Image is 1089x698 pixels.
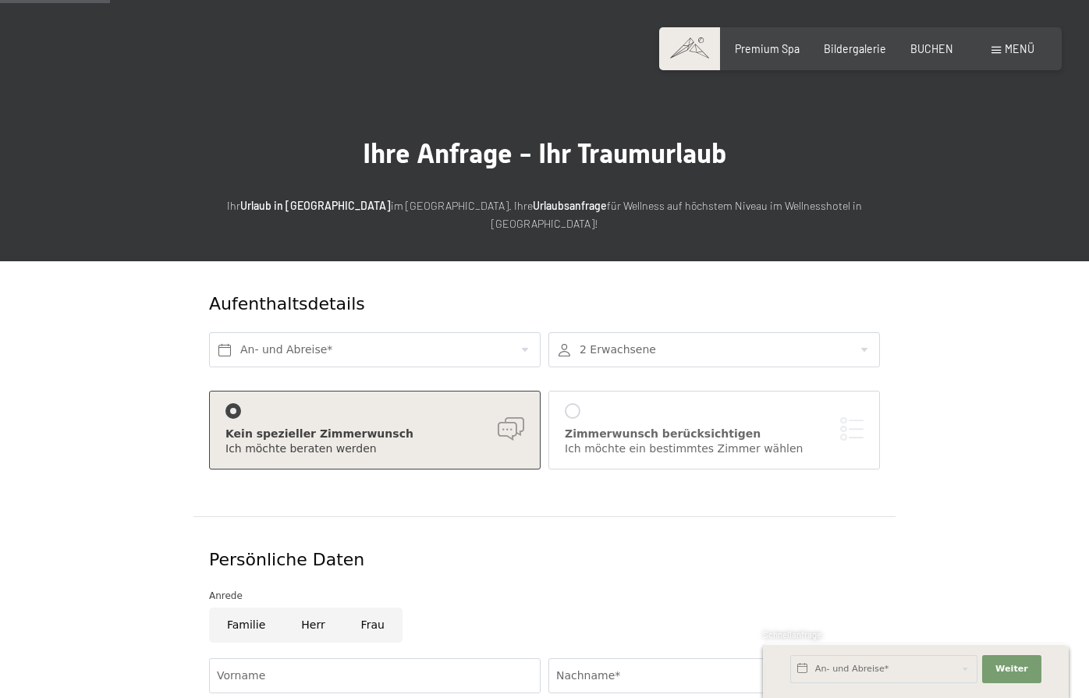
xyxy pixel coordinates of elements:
div: Persönliche Daten [209,548,880,572]
span: Schnellanfrage [763,629,821,640]
div: Ich möchte beraten werden [225,441,524,457]
div: Zimmerwunsch berücksichtigen [565,427,864,442]
p: Ihr im [GEOGRAPHIC_DATA]. Ihre für Wellness auf höchstem Niveau im Wellnesshotel in [GEOGRAPHIC_D... [201,197,888,232]
button: Weiter [982,655,1041,683]
a: BUCHEN [910,42,953,55]
strong: Urlaubsanfrage [533,199,607,212]
div: Ich möchte ein bestimmtes Zimmer wählen [565,441,864,457]
span: Menü [1005,42,1034,55]
span: Ihre Anfrage - Ihr Traumurlaub [363,137,726,169]
a: Bildergalerie [824,42,886,55]
div: Aufenthaltsdetails [209,292,767,317]
div: Kein spezieller Zimmerwunsch [225,427,524,442]
a: Premium Spa [735,42,800,55]
div: Anrede [209,588,880,604]
strong: Urlaub in [GEOGRAPHIC_DATA] [240,199,391,212]
span: Weiter [995,663,1028,675]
